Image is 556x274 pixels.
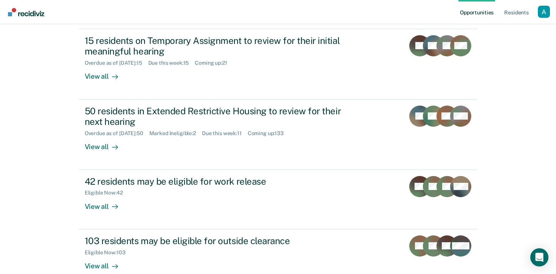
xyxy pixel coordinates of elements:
div: Overdue as of [DATE] : 50 [85,130,149,137]
div: Due this week : 11 [202,130,248,137]
div: Open Intercom Messenger [530,248,548,266]
div: View all [85,196,127,211]
div: 50 residents in Extended Restrictive Housing to review for their next hearing [85,106,350,128]
a: 50 residents in Extended Restrictive Housing to review for their next hearingOverdue as of [DATE]... [79,100,478,170]
a: 15 residents on Temporary Assignment to review for their initial meaningful hearingOverdue as of ... [79,29,478,100]
div: Marked Ineligible : 2 [149,130,202,137]
button: Profile dropdown button [538,6,550,18]
a: 42 residents may be eligible for work releaseEligible Now:42View all [79,170,478,229]
div: Eligible Now : 103 [85,249,132,256]
div: View all [85,66,127,81]
div: Coming up : 133 [248,130,290,137]
div: Overdue as of [DATE] : 15 [85,60,148,66]
div: 103 residents may be eligible for outside clearance [85,235,350,246]
div: 42 residents may be eligible for work release [85,176,350,187]
img: Recidiviz [8,8,44,16]
div: Due this week : 15 [148,60,195,66]
div: Coming up : 21 [195,60,233,66]
div: View all [85,255,127,270]
div: 15 residents on Temporary Assignment to review for their initial meaningful hearing [85,35,350,57]
div: Eligible Now : 42 [85,190,129,196]
div: View all [85,137,127,151]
